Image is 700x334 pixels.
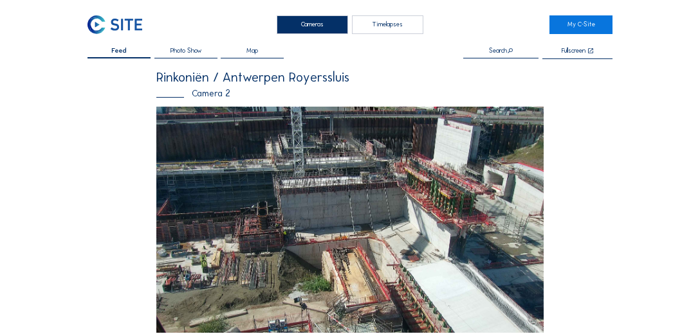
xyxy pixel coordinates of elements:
[87,15,142,34] img: C-SITE Logo
[156,71,544,83] div: Rinkoniën / Antwerpen Royerssluis
[156,107,544,333] img: Image
[562,48,585,55] div: Fullscreen
[277,15,348,34] div: Cameras
[111,48,127,54] span: Feed
[549,15,612,34] a: My C-Site
[352,15,423,34] div: Timelapses
[246,48,258,54] span: Map
[156,89,544,98] div: Camera 2
[87,15,151,34] a: C-SITE Logo
[489,48,513,55] div: Search
[170,48,201,54] span: Photo Show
